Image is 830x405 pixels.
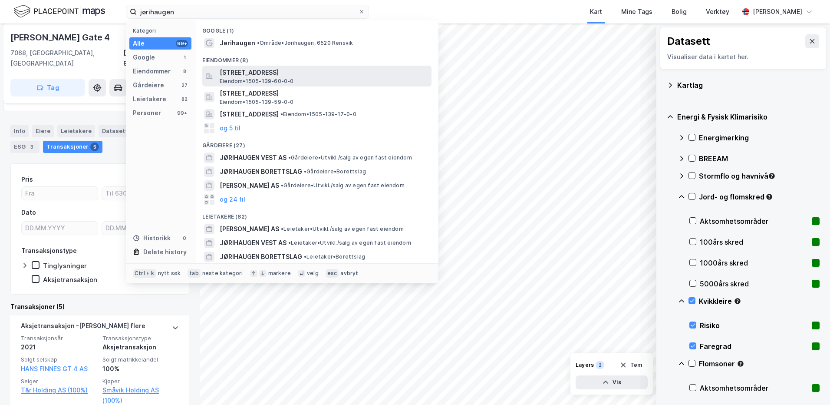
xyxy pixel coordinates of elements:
span: [STREET_ADDRESS] [220,88,428,99]
div: Ctrl + k [133,269,156,278]
span: Transaksjonstype [102,335,179,342]
span: Eiendom • 1505-139-17-0-0 [280,111,356,118]
span: • [281,226,283,232]
input: Søk på adresse, matrikkel, gårdeiere, leietakere eller personer [137,5,358,18]
div: 82 [181,96,188,103]
div: Transaksjoner [43,141,102,153]
div: Dato [21,207,36,218]
div: markere [268,270,291,277]
div: Delete history [143,247,187,257]
div: Faregrad [700,341,808,352]
span: Transaksjonsår [21,335,97,342]
div: nytt søk [158,270,181,277]
div: 27 [181,82,188,89]
div: Visualiser data i kartet her. [667,52,819,62]
div: 7068, [GEOGRAPHIC_DATA], [GEOGRAPHIC_DATA] [10,48,123,69]
input: DD.MM.YYYY [22,222,98,235]
span: [STREET_ADDRESS] [220,109,279,120]
div: Pris [21,174,33,185]
div: Kartlag [677,80,820,90]
button: Vis [576,375,648,389]
input: Til 6300000 [102,187,178,200]
button: og 24 til [220,194,245,205]
div: Historikk [133,233,171,243]
div: Aktsomhetsområder [700,216,808,226]
div: Kvikkleire [699,296,820,306]
span: • [288,154,291,161]
span: • [280,111,283,117]
span: Jørihaugen [220,38,255,48]
div: Stormflo og havnivå [699,171,820,181]
img: logo.f888ab2527a4732fd821a326f86c7f29.svg [14,4,105,19]
div: Tooltip anchor [737,360,744,368]
div: Aksjetransaksjon - [PERSON_NAME] flere [21,321,145,335]
div: 0 [181,235,188,242]
div: Mine Tags [621,7,652,17]
div: Personer [133,108,161,118]
div: neste kategori [202,270,243,277]
div: Gårdeiere (27) [195,135,438,151]
span: Eiendom • 1505-139-59-0-0 [220,99,294,106]
div: Energimerking [699,133,820,143]
span: Selger [21,378,97,385]
div: Eiendommer (8) [195,50,438,66]
div: Transaksjonstype [21,246,77,256]
span: JØRIHAUGEN VEST AS [220,238,287,248]
div: Flomsoner [699,359,820,369]
div: 99+ [176,110,188,116]
span: • [257,40,260,46]
div: Tooltip anchor [765,193,773,201]
div: 5 [90,143,99,151]
div: 1000års skred [700,258,808,268]
div: Verktøy [706,7,729,17]
div: Datasett [667,34,710,48]
div: velg [307,270,319,277]
button: Tag [10,79,85,96]
span: Gårdeiere • Utvikl./salg av egen fast eiendom [288,154,412,161]
div: Kontrollprogram for chat [787,363,830,405]
a: T&r Holding AS (100%) [21,385,97,395]
span: JØRIHAUGEN VEST AS [220,153,287,163]
div: Bolig [672,7,687,17]
div: Google (1) [195,20,438,36]
span: Leietaker • Utvikl./salg av egen fast eiendom [281,226,404,232]
span: Solgt matrikkelandel [102,356,179,363]
div: 3 [27,143,36,151]
div: avbryt [340,270,358,277]
div: 5000års skred [700,279,808,289]
span: Område • Jørihaugen, 6520 Rensvik [257,40,353,46]
span: Solgt selskap [21,356,97,363]
div: [GEOGRAPHIC_DATA], 9/159 [123,48,189,69]
div: Leietakere [133,94,166,104]
div: Alle [133,38,145,49]
div: tab [188,269,201,278]
span: Gårdeiere • Borettslag [304,168,366,175]
div: 2 [596,361,604,369]
div: BREEAM [699,153,820,164]
div: 8 [181,68,188,75]
button: og 5 til [220,123,240,133]
div: Google [133,52,155,63]
div: Eiere [32,125,54,137]
div: 1 [181,54,188,61]
div: [PERSON_NAME] Gate 4 [10,30,112,44]
span: • [288,239,291,246]
div: Tooltip anchor [768,172,776,180]
div: esc [326,269,339,278]
div: Gårdeiere [133,80,164,90]
span: • [304,168,306,175]
div: Energi & Fysisk Klimarisiko [677,112,820,122]
iframe: Chat Widget [787,363,830,405]
span: Leietaker • Borettslag [304,253,365,260]
span: Eiendom • 1505-139-60-0-0 [220,78,294,85]
div: Aksjetransaksjon [102,342,179,352]
div: Leietakere [57,125,95,137]
span: JØRIHAUGEN BORETTSLAG [220,166,302,177]
input: DD.MM.YYYY [102,222,178,235]
div: Datasett [99,125,131,137]
div: 100% [102,364,179,374]
div: 2021 [21,342,97,352]
button: Tøm [614,358,648,372]
input: Fra [22,187,98,200]
div: Aktsomhetsområder [700,383,808,393]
